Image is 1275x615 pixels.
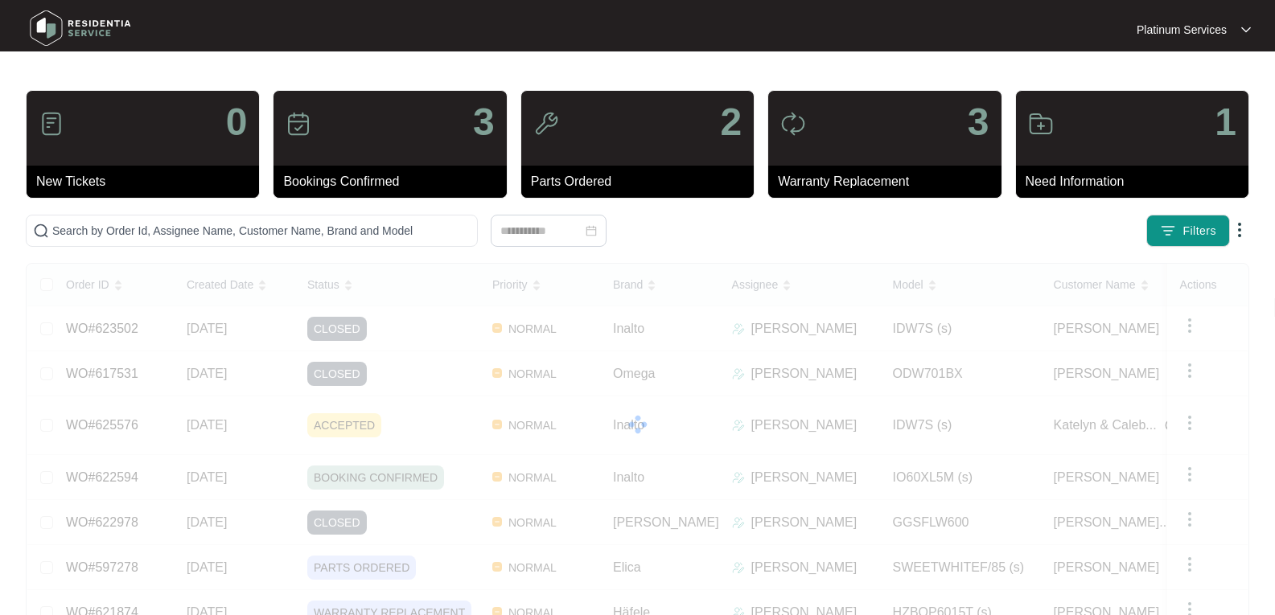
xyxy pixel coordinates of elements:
[1160,223,1176,239] img: filter icon
[1146,215,1230,247] button: filter iconFilters
[1241,26,1251,34] img: dropdown arrow
[283,172,506,191] p: Bookings Confirmed
[1026,172,1248,191] p: Need Information
[968,103,989,141] p: 3
[531,172,754,191] p: Parts Ordered
[720,103,742,141] p: 2
[286,111,311,137] img: icon
[473,103,495,141] p: 3
[33,223,49,239] img: search-icon
[52,222,471,240] input: Search by Order Id, Assignee Name, Customer Name, Brand and Model
[1182,223,1216,240] span: Filters
[24,4,137,52] img: residentia service logo
[36,172,259,191] p: New Tickets
[226,103,248,141] p: 0
[1028,111,1054,137] img: icon
[1137,22,1227,38] p: Platinum Services
[780,111,806,137] img: icon
[1215,103,1236,141] p: 1
[533,111,559,137] img: icon
[1230,220,1249,240] img: dropdown arrow
[778,172,1001,191] p: Warranty Replacement
[39,111,64,137] img: icon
